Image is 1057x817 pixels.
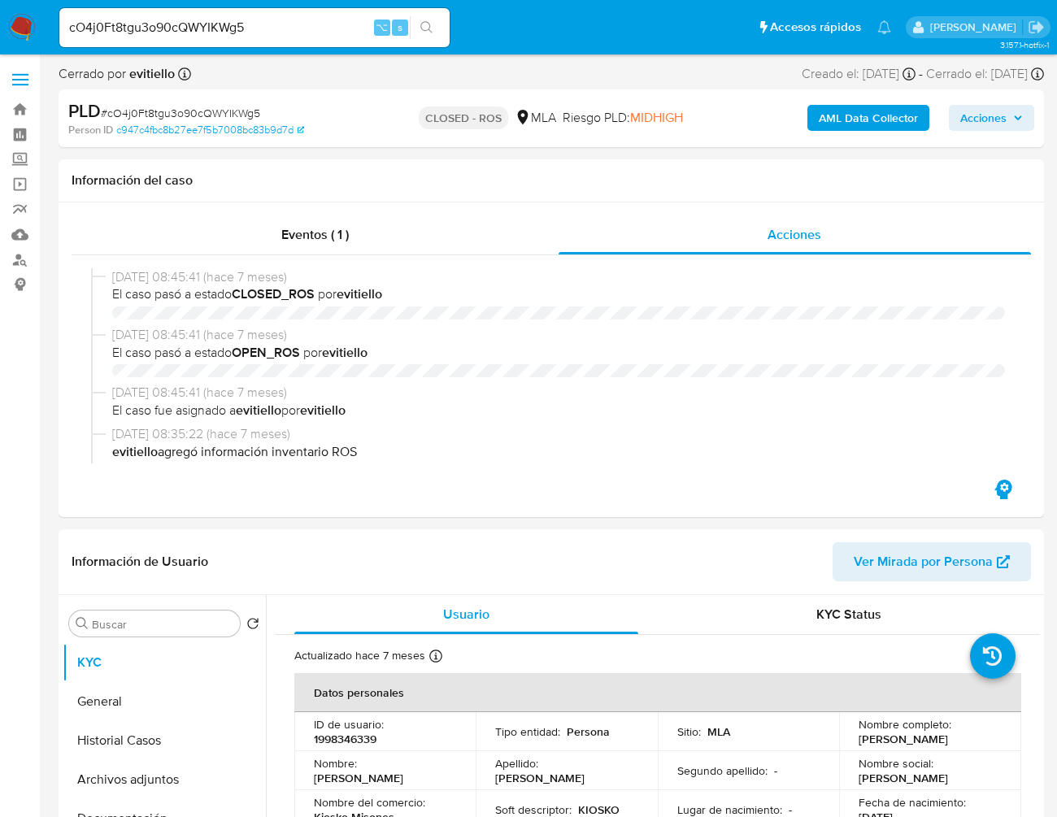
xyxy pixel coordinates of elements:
span: # cO4j0Ft8tgu3o90cQWYIKWg5 [101,105,260,121]
b: CLOSED_ROS [232,285,315,303]
p: jessica.fukman@mercadolibre.com [930,20,1022,35]
p: agregó información inventario ROS [112,443,1005,461]
button: search-icon [410,16,443,39]
p: ID de usuario : [314,717,384,732]
span: El caso fue asignado a por [112,402,1005,419]
p: - [789,802,792,817]
span: Accesos rápidos [770,19,861,36]
button: AML Data Collector [807,105,929,131]
span: MIDHIGH [630,108,683,127]
p: Nombre social : [859,756,933,771]
p: [PERSON_NAME] [859,771,948,785]
span: - [919,65,923,83]
span: Eventos ( 1 ) [281,225,349,244]
th: Datos personales [294,673,1021,712]
p: Actualizado hace 7 meses [294,648,425,663]
button: Buscar [76,617,89,630]
p: [PERSON_NAME] [495,771,585,785]
p: Apellido : [495,756,538,771]
button: KYC [63,643,266,682]
span: [DATE] 08:45:41 (hace 7 meses) [112,384,1005,402]
h1: Información del caso [72,172,1031,189]
button: Acciones [949,105,1034,131]
a: Salir [1028,19,1045,36]
p: Persona [567,724,610,739]
div: Creado el: [DATE] [802,65,916,83]
button: General [63,682,266,721]
p: Lugar de nacimiento : [677,802,782,817]
p: 1998346339 [314,732,376,746]
span: [DATE] 08:45:41 (hace 7 meses) [112,326,1005,344]
button: Historial Casos [63,721,266,760]
p: Nombre : [314,756,357,771]
input: Buscar [92,617,233,632]
button: Ver Mirada por Persona [833,542,1031,581]
b: PLD [68,98,101,124]
input: Buscar usuario o caso... [59,17,450,38]
p: Segundo apellido : [677,763,768,778]
b: evitiello [300,401,346,419]
p: Tipo entidad : [495,724,560,739]
span: s [398,20,402,35]
p: MLA [707,724,730,739]
p: Nombre del comercio : [314,795,425,810]
p: CLOSED - ROS [419,106,508,129]
h1: Información de Usuario [72,554,208,570]
span: Acciones [960,105,1007,131]
span: Ver Mirada por Persona [854,542,993,581]
span: El caso pasó a estado por [112,344,1005,362]
p: Fecha de nacimiento : [859,795,966,810]
p: - [774,763,777,778]
button: Volver al orden por defecto [246,617,259,635]
b: evitiello [236,401,281,419]
span: El caso pasó a estado por [112,285,1005,303]
span: Usuario [443,605,489,624]
span: [DATE] 08:45:41 (hace 7 meses) [112,268,1005,286]
p: Soft descriptor : [495,802,572,817]
div: Cerrado el: [DATE] [926,65,1044,83]
span: Acciones [768,225,821,244]
a: Notificaciones [877,20,891,34]
b: evitiello [112,442,158,461]
b: evitiello [337,285,382,303]
p: KIOSKO [578,802,620,817]
b: evitiello [126,64,175,83]
a: c947c4fbc8b27ee7f5b7008bc83b9d7d [116,123,304,137]
button: Archivos adjuntos [63,760,266,799]
p: [PERSON_NAME] [314,771,403,785]
p: Nombre completo : [859,717,951,732]
div: MLA [515,109,556,127]
p: [PERSON_NAME] [859,732,948,746]
span: [DATE] 08:35:22 (hace 7 meses) [112,425,1005,443]
span: Cerrado por [59,65,175,83]
p: Sitio : [677,724,701,739]
span: Riesgo PLD: [563,109,683,127]
span: ⌥ [376,20,388,35]
b: Person ID [68,123,113,137]
b: OPEN_ROS [232,343,300,362]
b: evitiello [322,343,368,362]
b: AML Data Collector [819,105,918,131]
span: KYC Status [816,605,881,624]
